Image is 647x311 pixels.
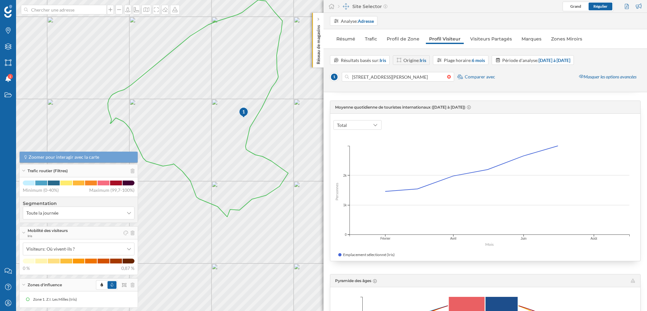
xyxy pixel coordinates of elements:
[341,18,374,24] div: Analyse:
[570,4,581,9] span: Grand
[23,200,134,207] h4: Segmentation
[9,73,11,80] span: 1
[26,210,58,216] span: Toute la journée
[89,187,134,193] span: Maximum (99,7-100%)
[467,34,515,44] a: Visiteurs Partagés
[485,242,494,247] text: Mois
[593,4,608,9] span: Régulier
[26,246,75,252] span: Visiteurs: Où vivent-ils ?
[28,234,68,238] span: Iris
[362,34,380,44] a: Trafic
[450,237,456,240] text: Avril
[343,252,395,258] span: Emplacement sélectionné (Iris)
[548,34,585,44] a: Zones Miroirs
[338,3,387,10] div: Site Selector
[444,57,485,64] div: Plage horaire:
[343,173,347,178] span: 2k
[502,57,570,64] div: Période d'analyse:
[28,282,62,288] span: Zones d'influence
[384,34,423,44] a: Profil de Zone
[426,34,464,44] a: Profil Visiteur
[343,203,347,208] span: 1k
[380,237,391,240] text: Février
[575,71,640,83] div: Masquer les options avancées
[28,168,68,174] span: Trafic routier (Filtres)
[33,296,80,303] div: Zone 1. Z.I. Les Milles (Iris)
[380,58,386,63] strong: Iris
[28,228,68,234] span: Mobilité des visiteurs
[238,107,249,119] img: pois-map-marker.svg
[238,109,249,115] div: 1
[341,57,386,64] div: Résultats basés sur:
[521,237,526,240] text: Juin
[333,34,358,44] a: Résumé
[518,34,545,44] a: Marques
[335,105,465,110] span: Moyenne quotidienne de touristes internationaux ([DATE] à [DATE])
[343,3,349,10] img: dashboards-manager.svg
[472,58,485,63] strong: 6 mois
[29,154,99,160] span: Zoomer pour interagir avec la carte
[403,57,426,64] div: Origine:
[121,265,134,271] span: 0,87 %
[337,122,347,129] span: Total
[315,22,322,64] p: Réseau de magasins
[465,74,495,80] span: Comparer avec
[238,107,248,118] div: 1
[539,58,570,63] strong: [DATE] à [DATE]
[334,183,339,200] text: Personnes
[335,278,371,283] span: Pyramide des âges
[591,237,597,240] text: Août
[4,5,12,18] img: Logo Geoblink
[23,187,59,193] span: Minimum (0-40%)
[330,73,339,81] span: 1
[23,265,30,271] span: 0 %
[358,18,374,24] strong: Adresse
[345,232,347,237] span: 0
[13,4,37,10] span: Support
[420,58,426,63] strong: Iris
